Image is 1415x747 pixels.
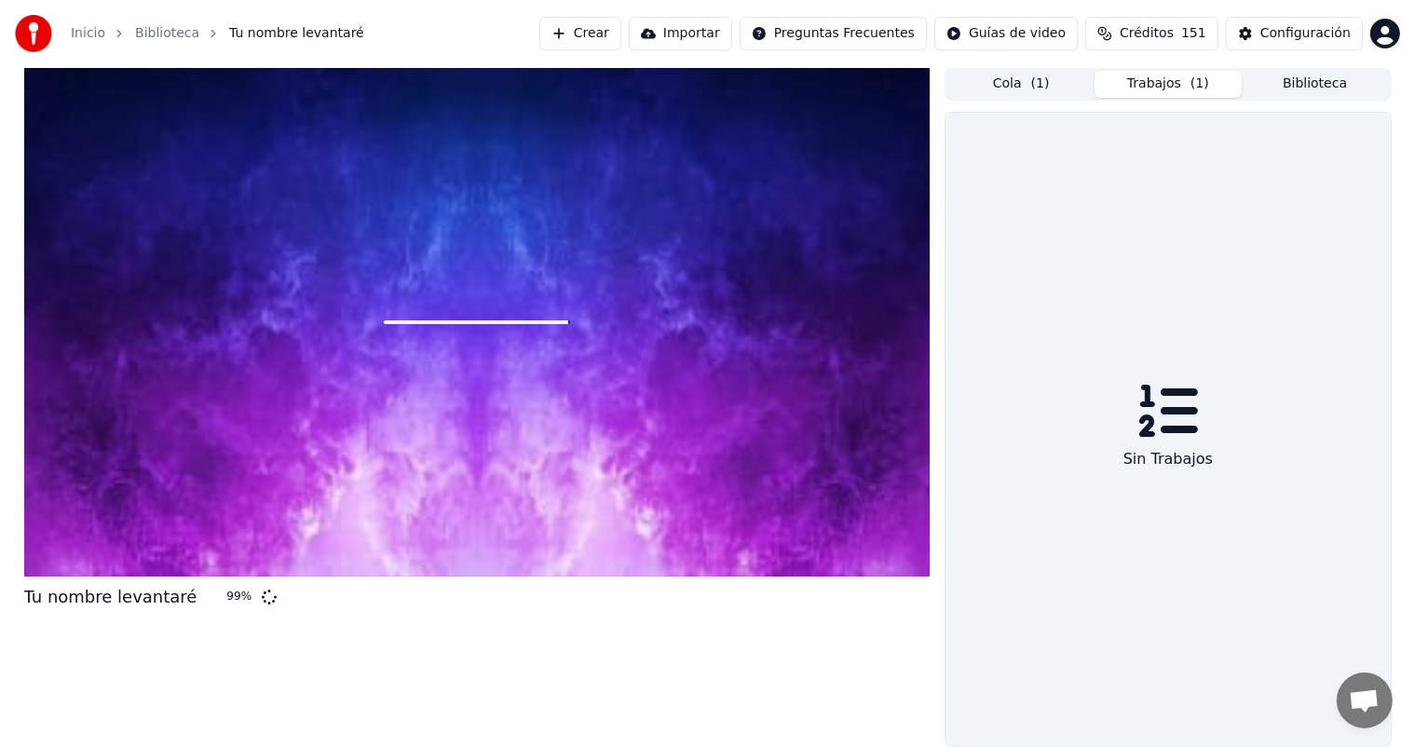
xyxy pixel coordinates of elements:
span: ( 1 ) [1191,75,1209,93]
div: Tu nombre levantaré [24,584,197,610]
button: Cola [947,71,1095,98]
button: Configuración [1226,17,1363,50]
div: Configuración [1260,24,1351,43]
a: Inicio [71,24,105,43]
span: ( 1 ) [1031,75,1050,93]
button: Crear [539,17,621,50]
button: Guías de video [934,17,1078,50]
div: 99 % [226,590,254,604]
div: Sin Trabajos [1116,441,1220,478]
span: Créditos [1120,24,1174,43]
div: Chat abierto [1337,672,1393,728]
button: Preguntas Frecuentes [740,17,927,50]
button: Biblioteca [1242,71,1389,98]
span: Tu nombre levantaré [229,24,364,43]
span: 151 [1181,24,1206,43]
button: Créditos151 [1085,17,1218,50]
img: youka [15,15,52,52]
button: Trabajos [1095,71,1242,98]
a: Biblioteca [135,24,199,43]
button: Importar [629,17,732,50]
nav: breadcrumb [71,24,364,43]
